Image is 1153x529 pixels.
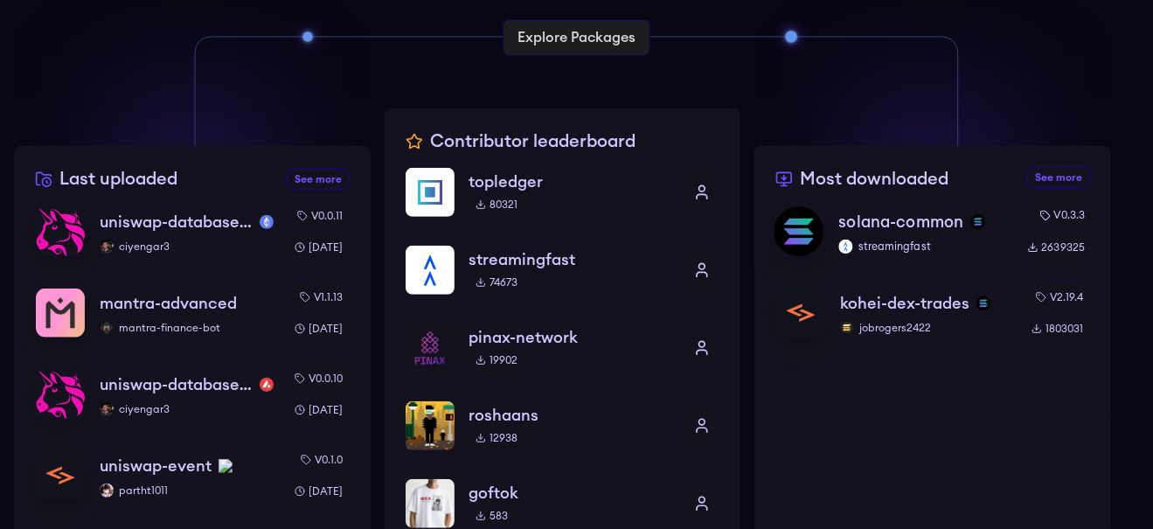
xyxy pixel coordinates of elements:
p: mantra-finance-bot [100,321,274,335]
img: streamingfast [839,240,853,254]
img: uniswap-event [36,451,85,500]
img: solana [976,296,990,310]
div: v0.3.3 [1033,205,1093,226]
div: 12938 [469,428,524,449]
img: solana-common [774,206,824,256]
div: [DATE] [288,481,350,502]
div: [DATE] [288,237,350,258]
div: 2639325 [1020,237,1092,258]
img: uniswap-database-changes-sepolia [36,207,85,256]
img: uniswap-database-changes-avalanche [36,370,85,419]
a: uniswap-database-changes-sepoliauniswap-database-changes-sepoliasepoliaciyengar3ciyengar3v0.0.11[... [35,205,350,272]
a: uniswap-eventuniswap-eventbnbpartht1011partht1011v0.1.0[DATE] [35,435,350,516]
img: goftok [406,479,455,528]
p: roshaans [469,403,671,428]
img: partht1011 [100,484,114,498]
p: kohei-dex-trades [840,291,969,316]
p: topledger [469,170,671,194]
a: streamingfaststreamingfast74673 [406,231,720,309]
p: streamingfast [469,247,671,272]
a: pinax-networkpinax-network19902 [406,309,720,386]
img: topledger [406,168,455,217]
p: solana-common [839,210,964,234]
a: See more recently uploaded packages [287,169,350,190]
div: 1803031 [1025,318,1090,339]
div: v2.19.4 [1029,287,1090,308]
a: mantra-advancedmantra-advancedmantra-finance-botmantra-finance-botv1.1.13[DATE] [35,272,350,353]
p: ciyengar3 [100,402,274,416]
img: ciyengar3 [100,240,114,254]
img: pinax-network [406,324,455,372]
img: jobrogers2422 [840,321,854,335]
a: Explore Packages [503,19,650,56]
p: ciyengar3 [100,240,274,254]
div: [DATE] [288,318,350,339]
a: solana-commonsolana-commonsolanastreamingfaststreamingfastv0.3.32639325 [774,205,1093,272]
p: goftok [469,481,671,505]
a: See more most downloaded packages [1027,167,1090,188]
p: partht1011 [100,484,274,498]
a: topledgertopledger80321 [406,168,720,231]
img: ciyengar3 [100,402,114,416]
p: uniswap-event [100,454,212,478]
p: streamingfast [839,240,1006,254]
img: roshaans [406,401,455,450]
p: pinax-network [469,325,671,350]
div: 583 [469,505,515,526]
div: v0.1.0 [294,449,350,470]
p: uniswap-database-changes-sepolia [100,210,253,234]
img: bnb [219,459,233,473]
img: solana [971,215,985,229]
p: uniswap-database-changes-avalanche [100,372,253,397]
div: 19902 [469,350,524,371]
div: v0.0.11 [290,205,350,226]
div: [DATE] [288,400,350,421]
a: uniswap-database-changes-avalancheuniswap-database-changes-avalancheavalancheciyengar3ciyengar3v0... [35,353,350,435]
div: v0.0.10 [288,368,350,389]
img: kohei-dex-trades [776,289,825,338]
a: roshaansroshaans12938 [406,386,720,464]
div: 74673 [469,272,524,293]
img: mantra-finance-bot [100,321,114,335]
p: mantra-advanced [100,291,237,316]
div: 80321 [469,194,524,215]
img: avalanche [260,378,274,392]
a: kohei-dex-tradeskohei-dex-tradessolanajobrogers2422jobrogers2422v2.19.41803031 [775,272,1090,339]
img: streamingfast [406,246,455,295]
div: v1.1.13 [293,287,350,308]
img: sepolia [260,215,274,229]
p: jobrogers2422 [840,321,1011,335]
img: mantra-advanced [36,289,85,338]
